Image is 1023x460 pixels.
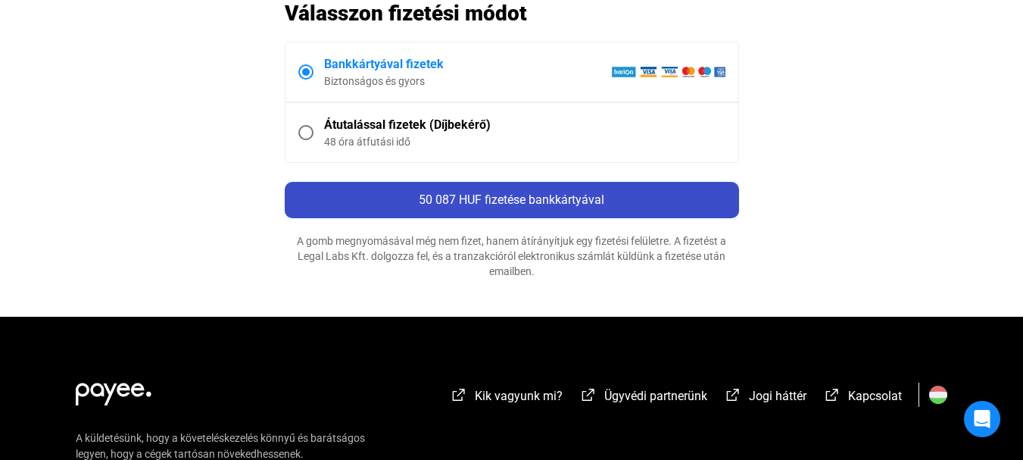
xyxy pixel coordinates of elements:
a: external-link-whiteKapcsolat [823,391,902,405]
a: external-link-whiteÜgyvédi partnerünk [579,391,707,405]
img: HU.svg [929,386,947,404]
div: 48 óra átfutási idő [324,134,725,149]
img: white-payee-white-dot.svg [76,374,151,405]
div: Biztonságos és gyors [324,74,611,89]
img: external-link-white [823,387,841,402]
span: 50 087 HUF fizetése bankkártyával [419,192,604,207]
div: Átutalással fizetek (Díjbekérő) [324,116,725,134]
span: Ügyvédi partnerünk [604,389,707,403]
span: Jogi háttér [749,389,806,403]
div: A gomb megnyomásával még nem fizet, hanem átírányítjuk egy fizetési felületre. A fizetést a Legal... [285,233,739,279]
img: external-link-white [579,387,597,402]
span: Kapcsolat [848,389,902,403]
img: barion [611,66,725,78]
a: external-link-whiteJogi háttér [724,391,806,405]
span: Kik vagyunk mi? [475,389,563,403]
div: Bankkártyával fizetek [324,55,611,74]
div: Open Intercom Messenger [964,401,1000,437]
a: external-link-whiteKik vagyunk mi? [450,391,563,405]
button: 50 087 HUF fizetése bankkártyával [285,182,739,218]
img: external-link-white [450,387,468,402]
img: external-link-white [724,387,742,402]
